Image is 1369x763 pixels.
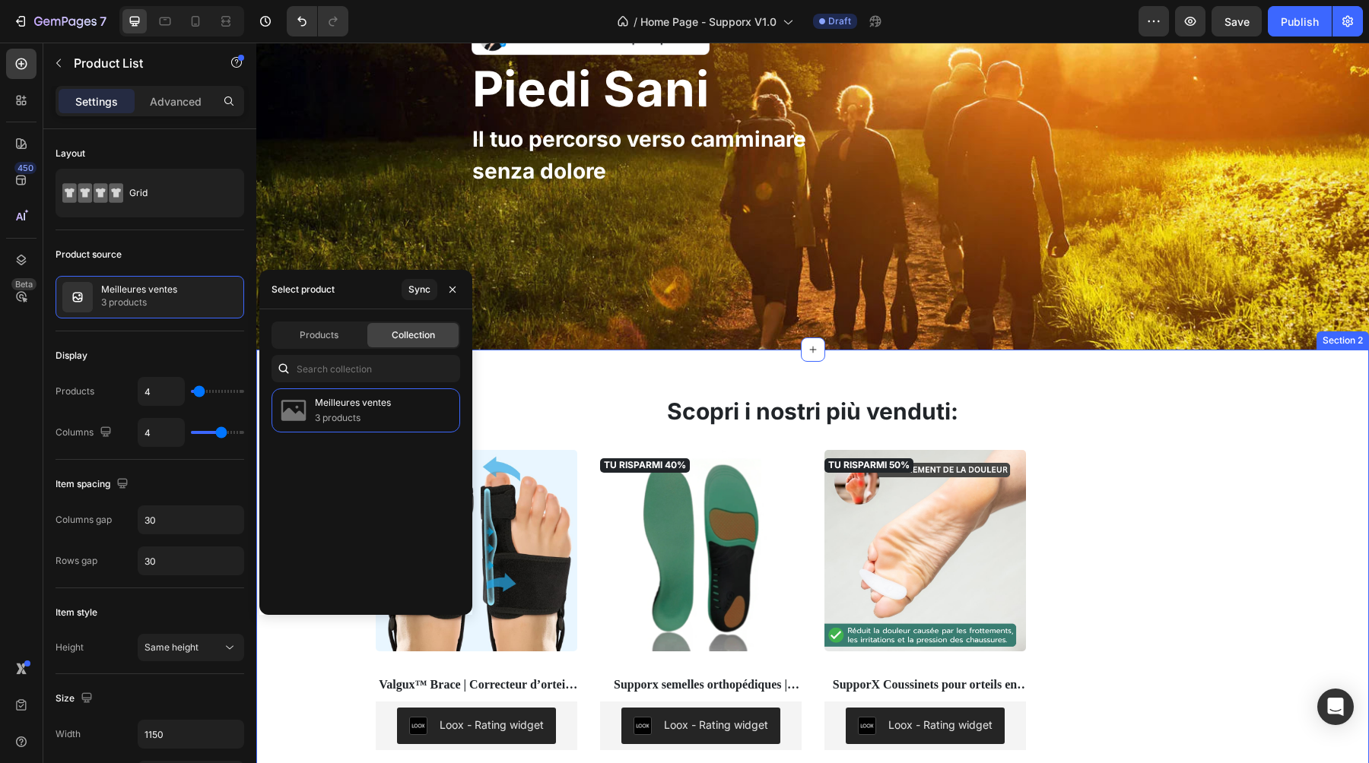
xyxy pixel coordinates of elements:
input: Auto [138,547,243,575]
button: Publish [1268,6,1332,36]
div: Grid [129,176,222,211]
pre: TU RISPARMI 50% [568,416,657,430]
span: Collection [392,328,435,342]
p: Meilleures ventes [101,284,177,295]
div: Section 2 [1063,291,1110,305]
input: Auto [138,378,184,405]
div: Loox - Rating widget [632,674,736,690]
span: Home Page - Supporx V1.0 [640,14,777,30]
button: Loox - Rating widget [589,665,748,701]
button: Same height [138,634,244,661]
div: Loox - Rating widget [408,674,512,690]
a: Supporx semelles orthopédiques | Soulagement de la douleur et absorption des chocs [344,407,545,609]
button: Loox - Rating widget [365,665,524,701]
div: Select product [272,283,335,296]
button: Save [1212,6,1262,36]
pre: TU RISPARMI 40% [344,416,434,430]
div: Item spacing [56,474,132,495]
img: collections [278,395,309,426]
div: Columns gap [56,513,112,527]
div: Open Intercom Messenger [1317,689,1354,725]
span: Draft [828,14,851,28]
div: 50,00 € [448,715,497,736]
iframe: Design area [256,43,1369,763]
div: Sync [408,283,430,296]
p: 3 products [101,295,177,310]
div: 450 [14,162,37,174]
div: Height [56,641,84,654]
a: Supporx semelles orthopédiques | Soulagement de la douleur et absorption des chocs [344,632,545,653]
div: 39,95 € [167,714,216,739]
div: Size [56,689,96,709]
img: loox.png [377,674,395,692]
input: Search collection [272,355,460,382]
div: Beta [11,278,37,290]
a: SupporX Coussinets pour orteils en marteau – pour l’alignement des orteils et le soulagement de l... [568,407,770,609]
a: SupporX Coussinets pour orteils en [GEOGRAPHIC_DATA] – pour l’alignement des orteils et le soulag... [568,632,770,653]
div: 40,00 € [672,715,721,736]
input: Auto [138,720,243,748]
span: Same height [145,641,199,653]
div: Layout [56,147,85,160]
div: 29,95 € [391,714,440,739]
div: Columns [56,423,115,443]
div: Product source [56,248,122,261]
input: Auto [138,419,184,446]
p: 3 products [315,410,391,426]
div: 80,00 € [224,715,273,736]
div: Rows gap [56,554,97,568]
p: Settings [75,93,118,109]
p: 7 [100,12,106,30]
div: Item style [56,606,97,619]
img: loox.png [602,674,620,692]
p: Meilleures ventes [315,395,391,410]
p: Product List [74,54,203,72]
div: Display [56,349,87,363]
div: 19,95 € [617,714,664,739]
input: Auto [138,506,243,533]
div: Width [56,727,81,741]
div: Publish [1281,14,1319,30]
span: Save [1224,15,1250,28]
img: collection feature img [62,282,93,312]
div: Products [56,385,94,398]
span: / [634,14,637,30]
button: 7 [6,6,113,36]
div: Undo/Redo [287,6,348,36]
p: Advanced [150,93,202,109]
button: Sync [402,279,437,300]
span: Products [300,328,338,342]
